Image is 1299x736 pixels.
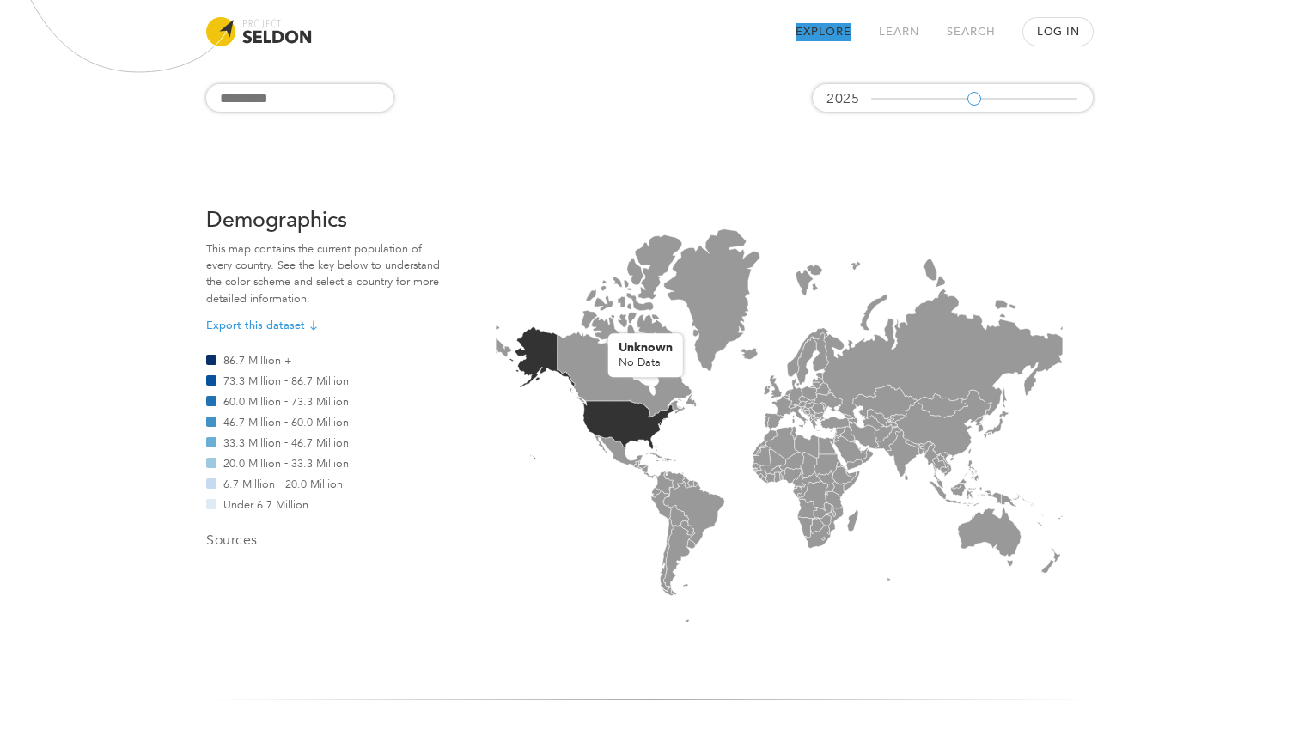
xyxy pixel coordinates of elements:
a: Demographics [206,210,347,231]
a: Export this dataset [206,318,320,334]
a: Learn [879,23,919,41]
div: 6.7 Million - 20.0 Million [206,478,440,489]
p: This map contains the current population of every country. See the key below to understand the co... [206,241,440,307]
div: 33.3 Million - 46.7 Million [206,437,440,447]
div: Under 6.7 Million [206,499,440,509]
button: Log In [1023,18,1093,46]
h3: Sources [206,530,440,550]
div: 86.7 Million + [206,355,440,365]
div: 46.7 Million - 60.0 Million [206,417,440,427]
div: 73.3 Million - 86.7 Million [206,375,440,386]
div: 20.0 Million - 33.3 Million [206,458,440,468]
span: 2025 [826,92,859,106]
div: 60.0 Million - 73.3 Million [206,396,440,406]
a: Search [947,23,996,41]
a: Explore [796,23,851,41]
